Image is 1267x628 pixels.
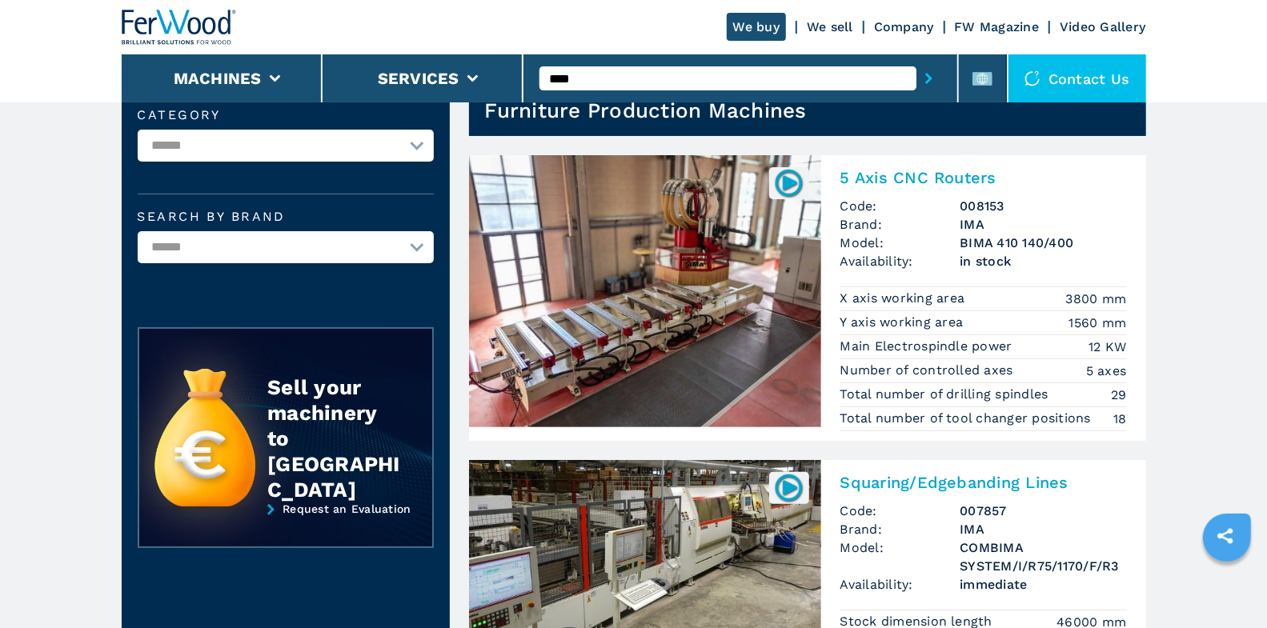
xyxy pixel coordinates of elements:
[874,19,934,34] a: Company
[138,210,434,223] label: Search by brand
[840,314,968,331] p: Y axis working area
[916,60,941,97] button: submit-button
[1111,386,1127,404] em: 29
[485,98,807,123] h1: Furniture Production Machines
[840,234,960,252] span: Model:
[469,155,1146,441] a: 5 Axis CNC Routers IMA BIMA 410 140/4000081535 Axis CNC RoutersCode:008153Brand:IMAModel:BIMA 410...
[840,197,960,215] span: Code:
[840,290,969,307] p: X axis working area
[727,13,787,41] a: We buy
[960,234,1127,252] h3: BIMA 410 140/400
[122,10,237,45] img: Ferwood
[840,338,1017,355] p: Main Electrospindle power
[840,215,960,234] span: Brand:
[773,472,804,503] img: 007857
[174,69,262,88] button: Machines
[1066,290,1127,308] em: 3800 mm
[960,252,1127,270] span: in stock
[960,520,1127,538] h3: IMA
[138,502,434,560] a: Request an Evaluation
[960,575,1127,594] span: immediate
[960,538,1127,575] h3: COMBIMA SYSTEM/I/R75/1170/F/R3
[469,155,821,427] img: 5 Axis CNC Routers IMA BIMA 410 140/400
[1086,362,1127,380] em: 5 axes
[840,502,960,520] span: Code:
[1205,516,1245,556] a: sharethis
[378,69,459,88] button: Services
[840,168,1127,187] h2: 5 Axis CNC Routers
[840,520,960,538] span: Brand:
[1199,556,1255,616] iframe: Chat
[807,19,853,34] a: We sell
[1089,338,1126,356] em: 12 KW
[840,362,1018,379] p: Number of controlled axes
[1060,19,1145,34] a: Video Gallery
[1008,54,1146,102] div: Contact us
[773,167,804,198] img: 008153
[960,215,1127,234] h3: IMA
[1069,314,1127,332] em: 1560 mm
[138,109,434,122] label: Category
[840,410,1096,427] p: Total number of tool changer positions
[840,252,960,270] span: Availability:
[267,374,400,502] div: Sell your machinery to [GEOGRAPHIC_DATA]
[960,502,1127,520] h3: 007857
[1024,70,1040,86] img: Contact us
[840,473,1127,492] h2: Squaring/Edgebanding Lines
[840,538,960,575] span: Model:
[840,386,1053,403] p: Total number of drilling spindles
[840,575,960,594] span: Availability:
[960,197,1127,215] h3: 008153
[955,19,1040,34] a: FW Magazine
[1113,410,1127,428] em: 18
